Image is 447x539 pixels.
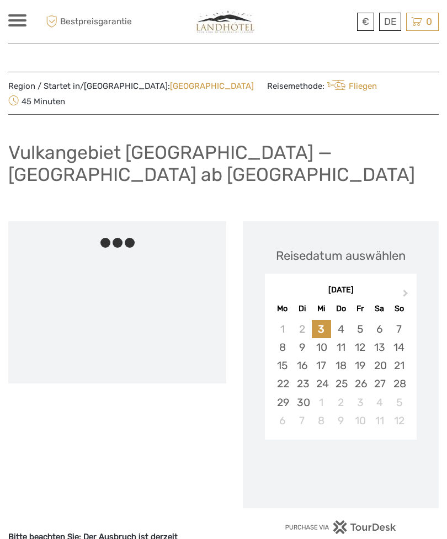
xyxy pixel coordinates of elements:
div: Choose Sonntag, 5. Oktober 2025 [389,393,408,412]
div: Choose Dienstag, 16. September 2025 [292,356,312,375]
div: Choose Dienstag, 7. Oktober 2025 [292,412,312,430]
div: Choose Freitag, 10. Oktober 2025 [350,412,370,430]
div: Choose Donnerstag, 9. Oktober 2025 [331,412,350,430]
div: [DATE] [265,285,417,296]
div: Choose Mittwoch, 8. Oktober 2025 [312,412,331,430]
div: Choose Dienstag, 9. September 2025 [292,338,312,356]
div: Choose Mittwoch, 1. Oktober 2025 [312,393,331,412]
div: Choose Sonntag, 12. Oktober 2025 [389,412,408,430]
span: Region / Startet in/[GEOGRAPHIC_DATA]: [8,81,254,92]
div: Choose Freitag, 26. September 2025 [350,375,370,393]
div: Choose Donnerstag, 4. September 2025 [331,320,350,338]
div: month 2025-09 [268,320,413,430]
div: Choose Sonntag, 28. September 2025 [389,375,408,393]
div: Choose Donnerstag, 2. Oktober 2025 [331,393,350,412]
div: Choose Donnerstag, 18. September 2025 [331,356,350,375]
div: Choose Freitag, 12. September 2025 [350,338,370,356]
div: Choose Freitag, 5. September 2025 [350,320,370,338]
div: Not available Dienstag, 2. September 2025 [292,320,312,338]
div: Choose Freitag, 3. Oktober 2025 [350,393,370,412]
div: Choose Samstag, 6. September 2025 [370,320,389,338]
div: Choose Dienstag, 30. September 2025 [292,393,312,412]
div: Mi [312,301,331,316]
a: [GEOGRAPHIC_DATA] [170,81,254,91]
div: Mo [273,301,292,316]
span: € [362,16,369,27]
div: Choose Mittwoch, 17. September 2025 [312,356,331,375]
img: 794-4d1e71b2-5dd0-4a39-8cc1-b0db556bc61e_logo_small.jpg [188,8,264,35]
button: Next Month [398,287,416,305]
div: Choose Mittwoch, 24. September 2025 [312,375,331,393]
div: Choose Samstag, 13. September 2025 [370,338,389,356]
div: Choose Montag, 6. Oktober 2025 [273,412,292,430]
div: Di [292,301,312,316]
span: 0 [424,16,434,27]
div: Choose Montag, 29. September 2025 [273,393,292,412]
div: So [389,301,408,316]
div: Choose Samstag, 20. September 2025 [370,356,389,375]
div: Choose Montag, 22. September 2025 [273,375,292,393]
div: Choose Montag, 15. September 2025 [273,356,292,375]
div: Choose Donnerstag, 11. September 2025 [331,338,350,356]
div: Choose Samstag, 11. Oktober 2025 [370,412,389,430]
div: Reisedatum auswählen [276,247,406,264]
div: Choose Samstag, 27. September 2025 [370,375,389,393]
div: Loading... [337,468,344,476]
div: Do [331,301,350,316]
div: Choose Montag, 8. September 2025 [273,338,292,356]
div: Choose Samstag, 4. Oktober 2025 [370,393,389,412]
div: Choose Dienstag, 23. September 2025 [292,375,312,393]
div: Choose Freitag, 19. September 2025 [350,356,370,375]
div: Choose Donnerstag, 25. September 2025 [331,375,350,393]
div: Sa [370,301,389,316]
span: Bestpreisgarantie [43,13,132,31]
h1: Vulkangebiet [GEOGRAPHIC_DATA] — [GEOGRAPHIC_DATA] ab [GEOGRAPHIC_DATA] [8,141,439,186]
span: 45 Minuten [8,93,65,109]
div: Fr [350,301,370,316]
div: Choose Mittwoch, 10. September 2025 [312,338,331,356]
div: Choose Sonntag, 14. September 2025 [389,338,408,356]
span: Reisemethode: [267,78,377,93]
div: Not available Montag, 1. September 2025 [273,320,292,338]
div: DE [379,13,401,31]
div: Choose Mittwoch, 3. September 2025 [312,320,331,338]
div: Choose Sonntag, 21. September 2025 [389,356,408,375]
img: PurchaseViaTourDesk.png [285,520,397,534]
div: Choose Sonntag, 7. September 2025 [389,320,408,338]
a: Fliegen [324,81,377,91]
